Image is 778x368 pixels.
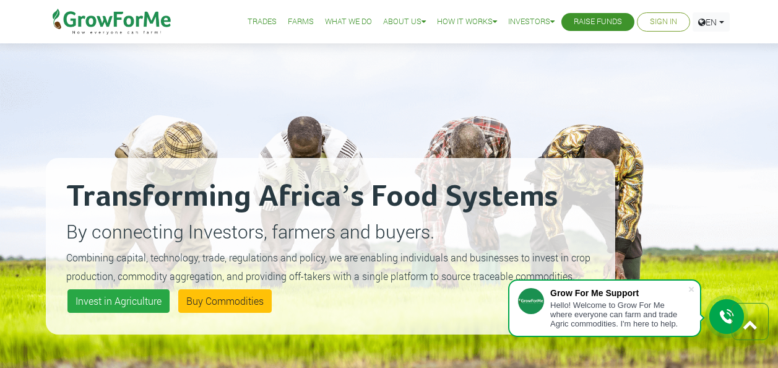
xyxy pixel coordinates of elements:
a: What We Do [325,15,372,28]
h2: Transforming Africa’s Food Systems [66,178,595,216]
a: Raise Funds [574,15,622,28]
p: By connecting Investors, farmers and buyers. [66,217,595,245]
a: Buy Commodities [178,289,272,313]
a: Sign In [650,15,677,28]
a: How it Works [437,15,497,28]
small: Combining capital, technology, trade, regulations and policy, we are enabling individuals and bus... [66,251,590,283]
a: Invest in Agriculture [67,289,170,313]
a: Farms [288,15,314,28]
a: Investors [508,15,555,28]
div: Grow For Me Support [550,288,688,298]
a: About Us [383,15,426,28]
a: Trades [248,15,277,28]
a: EN [693,12,730,32]
div: Hello! Welcome to Grow For Me where everyone can farm and trade Agric commodities. I'm here to help. [550,300,688,328]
